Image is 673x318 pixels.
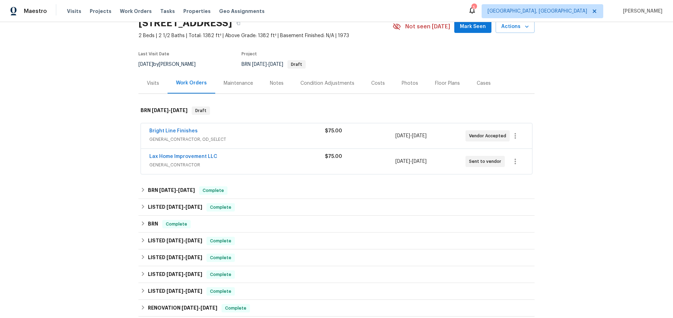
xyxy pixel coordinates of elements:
span: [DATE] [412,159,427,164]
span: [DATE] [412,133,427,138]
span: Vendor Accepted [469,132,509,139]
h6: LISTED [148,237,202,245]
div: Costs [371,80,385,87]
span: - [182,305,217,310]
span: - [395,132,427,139]
span: [DATE] [138,62,153,67]
span: [DATE] [395,133,410,138]
div: by [PERSON_NAME] [138,60,204,69]
span: [DATE] [395,159,410,164]
h6: LISTED [148,287,202,296]
span: [DATE] [152,108,169,113]
span: [DATE] [252,62,267,67]
span: Projects [90,8,111,15]
span: Tasks [160,9,175,14]
div: LISTED [DATE]-[DATE]Complete [138,233,535,249]
button: Actions [496,20,535,33]
span: [DATE] [166,289,183,293]
h2: [STREET_ADDRESS] [138,20,232,27]
span: Complete [207,271,234,278]
span: Complete [207,254,234,261]
button: Mark Seen [454,20,491,33]
span: Sent to vendor [469,158,504,165]
span: Complete [207,237,234,244]
span: Complete [222,305,249,312]
span: - [395,158,427,165]
div: LISTED [DATE]-[DATE]Complete [138,283,535,300]
span: - [252,62,283,67]
span: Last Visit Date [138,52,169,56]
span: Actions [501,22,529,31]
span: [DATE] [185,289,202,293]
span: [PERSON_NAME] [620,8,662,15]
div: LISTED [DATE]-[DATE]Complete [138,199,535,216]
span: [DATE] [268,62,283,67]
div: BRN Complete [138,216,535,233]
span: [DATE] [171,108,188,113]
span: - [166,238,202,243]
span: - [166,255,202,260]
div: Visits [147,80,159,87]
span: [DATE] [159,188,176,193]
a: Bright Line Finishes [149,129,198,133]
span: [DATE] [166,238,183,243]
span: Complete [207,288,234,295]
h6: BRN [141,106,188,115]
h6: BRN [148,220,158,228]
span: - [159,188,195,193]
button: Copy Address [232,17,245,29]
h6: BRN [148,186,195,195]
span: [DATE] [185,272,202,277]
span: [DATE] [166,205,183,209]
span: [DATE] [166,255,183,260]
span: [DATE] [182,305,198,310]
span: Work Orders [120,8,152,15]
span: Visits [67,8,81,15]
span: - [166,272,202,277]
span: - [166,289,202,293]
span: $75.00 [325,154,342,159]
span: Draft [192,107,209,114]
span: GENERAL_CONTRACTOR [149,161,325,168]
span: Complete [163,221,190,228]
div: Work Orders [176,79,207,87]
span: [DATE] [185,205,202,209]
h6: LISTED [148,254,202,262]
h6: RENOVATION [148,304,217,312]
div: RENOVATION [DATE]-[DATE]Complete [138,300,535,317]
span: BRN [242,62,306,67]
span: Not seen [DATE] [405,23,450,30]
div: Photos [402,80,418,87]
span: Maestro [24,8,47,15]
span: [DATE] [200,305,217,310]
span: Project [242,52,257,56]
div: BRN [DATE]-[DATE]Draft [138,99,535,122]
div: LISTED [DATE]-[DATE]Complete [138,266,535,283]
span: [DATE] [185,238,202,243]
span: Complete [200,187,227,194]
span: - [166,205,202,209]
a: Lax Home Improvement LLC [149,154,217,159]
h6: LISTED [148,270,202,279]
span: Mark Seen [460,22,486,31]
div: Floor Plans [435,80,460,87]
span: Properties [183,8,211,15]
span: Complete [207,204,234,211]
span: [GEOGRAPHIC_DATA], [GEOGRAPHIC_DATA] [488,8,587,15]
span: 2 Beds | 2 1/2 Baths | Total: 1382 ft² | Above Grade: 1382 ft² | Basement Finished: N/A | 1973 [138,32,393,39]
span: [DATE] [185,255,202,260]
span: [DATE] [166,272,183,277]
div: BRN [DATE]-[DATE]Complete [138,182,535,199]
div: Condition Adjustments [300,80,354,87]
span: Draft [288,62,305,67]
h6: LISTED [148,203,202,212]
div: Notes [270,80,284,87]
div: LISTED [DATE]-[DATE]Complete [138,249,535,266]
span: $75.00 [325,129,342,133]
div: Cases [477,80,491,87]
span: [DATE] [178,188,195,193]
div: 5 [471,4,476,11]
span: Geo Assignments [219,8,265,15]
span: - [152,108,188,113]
div: Maintenance [224,80,253,87]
